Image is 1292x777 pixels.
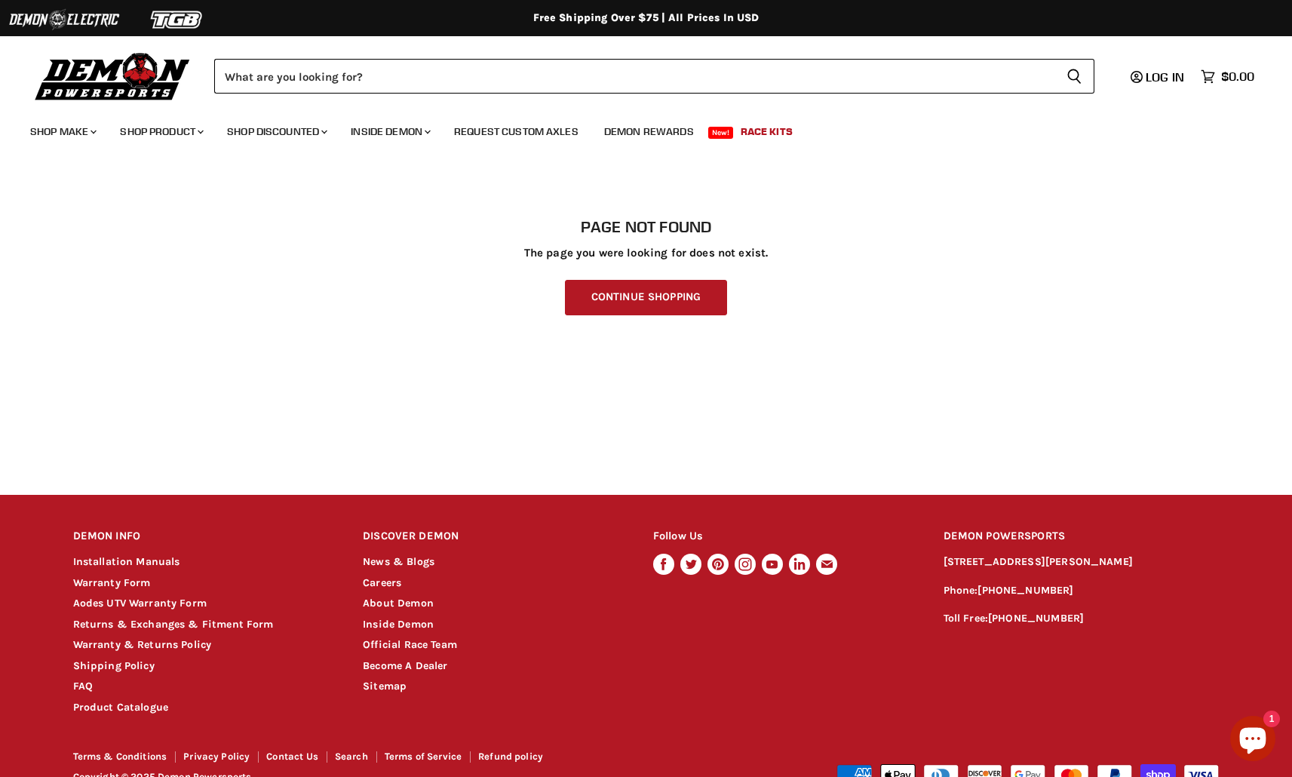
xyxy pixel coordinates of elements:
[443,116,590,147] a: Request Custom Axles
[1146,69,1184,84] span: Log in
[363,680,407,693] a: Sitemap
[1124,70,1193,84] a: Log in
[944,519,1220,554] h2: DEMON POWERSPORTS
[478,751,543,762] a: Refund policy
[729,116,804,147] a: Race Kits
[363,576,401,589] a: Careers
[73,597,207,610] a: Aodes UTV Warranty Form
[73,751,648,767] nav: Footer
[109,116,213,147] a: Shop Product
[335,751,368,762] a: Search
[214,59,1094,94] form: Product
[988,612,1084,625] a: [PHONE_NUMBER]
[73,247,1220,260] p: The page you were looking for does not exist.
[266,751,318,762] a: Contact Us
[593,116,705,147] a: Demon Rewards
[30,49,195,103] img: Demon Powersports
[363,659,447,672] a: Become A Dealer
[1221,69,1254,84] span: $0.00
[653,519,915,554] h2: Follow Us
[43,11,1250,25] div: Free Shipping Over $75 | All Prices In USD
[73,751,167,762] a: Terms & Conditions
[73,555,180,568] a: Installation Manuals
[73,576,151,589] a: Warranty Form
[73,659,155,672] a: Shipping Policy
[708,127,734,139] span: New!
[8,5,121,34] img: Demon Electric Logo 2
[73,638,212,651] a: Warranty & Returns Policy
[363,555,434,568] a: News & Blogs
[944,554,1220,571] p: [STREET_ADDRESS][PERSON_NAME]
[216,116,336,147] a: Shop Discounted
[363,519,625,554] h2: DISCOVER DEMON
[1226,716,1280,765] inbox-online-store-chat: Shopify online store chat
[363,638,457,651] a: Official Race Team
[363,618,434,631] a: Inside Demon
[73,519,335,554] h2: DEMON INFO
[121,5,234,34] img: TGB Logo 2
[19,116,106,147] a: Shop Make
[363,597,434,610] a: About Demon
[73,218,1220,236] h1: Page not found
[565,280,727,315] a: Continue Shopping
[19,110,1251,147] ul: Main menu
[385,751,462,762] a: Terms of Service
[73,618,274,631] a: Returns & Exchanges & Fitment Form
[214,59,1054,94] input: Search
[944,582,1220,600] p: Phone:
[1193,66,1262,88] a: $0.00
[73,680,93,693] a: FAQ
[339,116,440,147] a: Inside Demon
[944,610,1220,628] p: Toll Free:
[73,701,169,714] a: Product Catalogue
[977,584,1073,597] a: [PHONE_NUMBER]
[1054,59,1094,94] button: Search
[183,751,250,762] a: Privacy Policy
